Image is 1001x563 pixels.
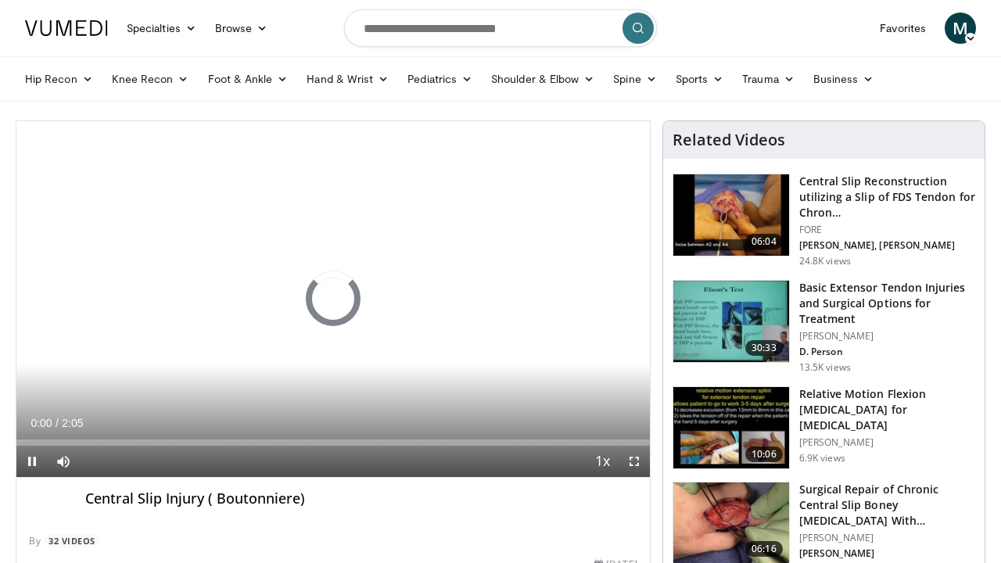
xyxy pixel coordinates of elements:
p: [PERSON_NAME] [799,436,975,449]
a: Trauma [733,63,804,95]
button: Pause [16,446,48,477]
p: 24.8K views [799,255,851,267]
div: By [29,534,637,548]
h4: Related Videos [673,131,785,149]
p: 6.9K views [799,452,845,464]
a: Favorites [870,13,935,44]
a: Spine [604,63,666,95]
p: 13.5K views [799,361,851,374]
p: FORE [799,224,975,236]
span: 0:00 [30,417,52,429]
div: Progress Bar [16,439,650,446]
p: D. Person [799,346,975,358]
img: bed40874-ca21-42dc-8a42-d9b09b7d8d58.150x105_q85_crop-smart_upscale.jpg [673,281,789,362]
img: VuMedi Logo [25,20,108,36]
a: 06:04 Central Slip Reconstruction utilizing a Slip of FDS Tendon for Chron… FORE [PERSON_NAME], [... [673,174,975,267]
span: / [56,417,59,429]
input: Search topics, interventions [344,9,657,47]
a: Shoulder & Elbow [482,63,604,95]
img: 59b5d2c6-08f8-464a-8067-1fe7aff7f91b.150x105_q85_crop-smart_upscale.jpg [673,387,789,468]
span: 06:04 [745,234,783,249]
p: [PERSON_NAME] [799,330,975,342]
a: Pediatrics [398,63,482,95]
h4: Central Slip Injury ( Boutonniere) [85,490,637,507]
a: M [945,13,976,44]
h3: Surgical Repair of Chronic Central Slip Boney [MEDICAL_DATA] With… [799,482,975,529]
img: a3caf157-84ca-44da-b9c8-ceb8ddbdfb08.150x105_q85_crop-smart_upscale.jpg [673,174,789,256]
button: Fullscreen [619,446,650,477]
p: [PERSON_NAME], [PERSON_NAME] [799,239,975,252]
a: Sports [666,63,734,95]
span: 10:06 [745,446,783,462]
a: 32 Videos [44,534,101,547]
a: Hip Recon [16,63,102,95]
span: 06:16 [745,541,783,557]
a: Business [804,63,884,95]
h3: Central Slip Reconstruction utilizing a Slip of FDS Tendon for Chron… [799,174,975,221]
a: Specialties [117,13,206,44]
a: Foot & Ankle [199,63,298,95]
button: Playback Rate [587,446,619,477]
a: Knee Recon [102,63,199,95]
a: Browse [206,13,278,44]
span: 30:33 [745,340,783,356]
span: 2:05 [62,417,83,429]
h3: Basic Extensor Tendon Injuries and Surgical Options for Treatment [799,280,975,327]
a: 30:33 Basic Extensor Tendon Injuries and Surgical Options for Treatment [PERSON_NAME] D. Person 1... [673,280,975,374]
button: Mute [48,446,79,477]
h3: Relative Motion Flexion [MEDICAL_DATA] for [MEDICAL_DATA] [799,386,975,433]
video-js: Video Player [16,121,650,478]
p: [PERSON_NAME] [799,547,975,560]
a: 10:06 Relative Motion Flexion [MEDICAL_DATA] for [MEDICAL_DATA] [PERSON_NAME] 6.9K views [673,386,975,469]
p: [PERSON_NAME] [799,532,975,544]
a: Hand & Wrist [297,63,398,95]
